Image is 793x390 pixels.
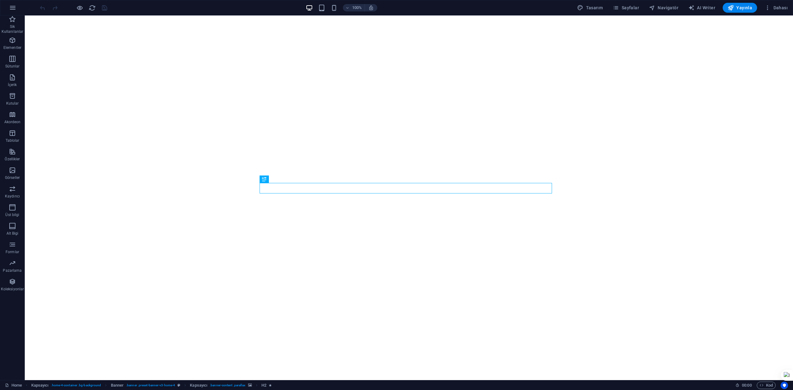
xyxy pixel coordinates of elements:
[5,175,20,180] p: Görseller
[210,382,245,389] span: . banner-content .parallax
[723,3,757,13] button: Yayınla
[177,383,180,387] i: Bu element, özelleştirilebilir bir ön ayar
[261,382,266,389] span: Seçmek için tıkla. Düzenlemek için çift tıkla
[6,249,19,254] p: Formlar
[646,3,681,13] button: Navigatör
[735,382,752,389] h6: Oturum süresi
[6,101,19,106] p: Kutular
[31,382,272,389] nav: breadcrumb
[575,3,605,13] button: Tasarım
[352,4,362,11] h6: 100%
[3,268,22,273] p: Pazarlama
[649,5,678,11] span: Navigatör
[190,382,207,389] span: Seçmek için tıkla. Düzenlemek için çift tıkla
[6,138,20,143] p: Tablolar
[765,5,788,11] span: Dahası
[688,5,715,11] span: AI Writer
[248,383,252,387] i: Bu element, arka plan içeriyor
[1,287,24,292] p: Koleksiyonlar
[3,45,21,50] p: Elementler
[5,64,20,69] p: Sütunlar
[51,382,101,389] span: . home-4-container .bg-background
[610,3,642,13] button: Sayfalar
[76,4,83,11] button: Ön izleme modundan çıkıp düzenlemeye devam etmek için buraya tıklayın
[126,382,175,389] span: . banner .preset-banner-v3-home-4
[8,82,17,87] p: İçerik
[89,4,96,11] i: Sayfayı yeniden yükleyin
[781,382,788,389] button: Usercentrics
[686,3,718,13] button: AI Writer
[368,5,374,11] i: Yeniden boyutlandırmada yakınlaştırma düzeyini seçilen cihaza uyacak şekilde otomatik olarak ayarla.
[757,382,776,389] button: Kod
[343,4,365,11] button: 100%
[728,5,752,11] span: Yayınla
[746,383,747,388] span: :
[5,212,19,217] p: Üst bilgi
[760,382,773,389] span: Kod
[762,3,790,13] button: Dahası
[575,3,605,13] div: Tasarım (Ctrl+Alt+Y)
[88,4,96,11] button: reload
[742,382,751,389] span: 00 00
[31,382,49,389] span: Seçmek için tıkla. Düzenlemek için çift tıkla
[269,383,272,387] i: Element bir animasyon içeriyor
[4,119,21,124] p: Akordeon
[5,382,22,389] a: Seçimi iptal etmek için tıkla. Sayfaları açmak için çift tıkla
[111,382,124,389] span: Seçmek için tıkla. Düzenlemek için çift tıkla
[5,194,20,199] p: Kaydırıcı
[613,5,639,11] span: Sayfalar
[7,231,19,236] p: Alt Bigi
[577,5,603,11] span: Tasarım
[5,157,20,162] p: Özellikler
